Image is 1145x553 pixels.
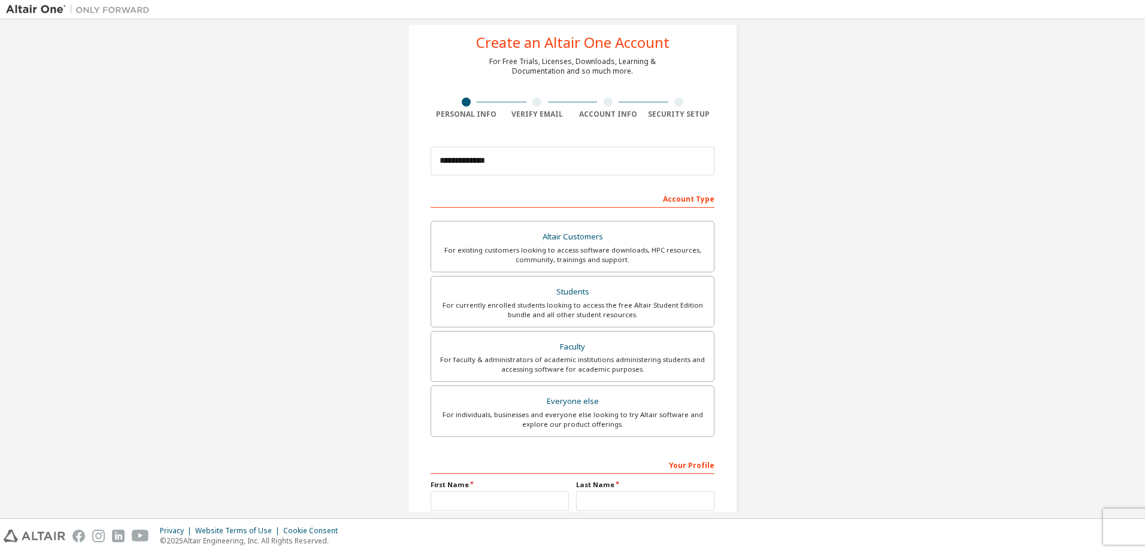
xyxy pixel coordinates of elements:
[576,480,714,490] label: Last Name
[644,110,715,119] div: Security Setup
[489,57,656,76] div: For Free Trials, Licenses, Downloads, Learning & Documentation and so much more.
[431,189,714,208] div: Account Type
[6,4,156,16] img: Altair One
[438,393,707,410] div: Everyone else
[431,110,502,119] div: Personal Info
[72,530,85,542] img: facebook.svg
[438,245,707,265] div: For existing customers looking to access software downloads, HPC resources, community, trainings ...
[431,480,569,490] label: First Name
[431,455,714,474] div: Your Profile
[438,339,707,355] div: Faculty
[283,526,345,536] div: Cookie Consent
[160,526,195,536] div: Privacy
[438,355,707,374] div: For faculty & administrators of academic institutions administering students and accessing softwa...
[476,35,670,50] div: Create an Altair One Account
[92,530,105,542] img: instagram.svg
[438,410,707,429] div: For individuals, businesses and everyone else looking to try Altair software and explore our prod...
[572,110,644,119] div: Account Info
[195,526,283,536] div: Website Terms of Use
[4,530,65,542] img: altair_logo.svg
[438,229,707,245] div: Altair Customers
[438,284,707,300] div: Students
[502,110,573,119] div: Verify Email
[132,530,149,542] img: youtube.svg
[160,536,345,546] p: © 2025 Altair Engineering, Inc. All Rights Reserved.
[112,530,125,542] img: linkedin.svg
[438,300,707,320] div: For currently enrolled students looking to access the free Altair Student Edition bundle and all ...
